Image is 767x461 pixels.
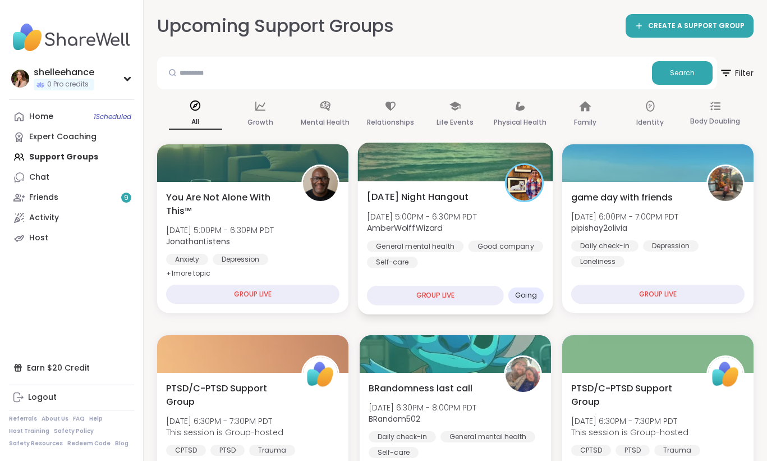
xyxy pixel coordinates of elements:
p: Life Events [437,116,474,129]
a: Blog [115,440,128,448]
div: CPTSD [571,445,611,456]
div: Home [29,111,53,122]
img: BRandom502 [506,357,540,392]
a: About Us [42,415,68,423]
div: Daily check-in [571,240,639,252]
img: shelleehance [11,70,29,88]
div: Friends [29,192,58,203]
div: Expert Coaching [29,131,97,143]
p: Physical Health [494,116,546,129]
a: Chat [9,167,134,188]
p: Family [574,116,596,129]
div: Trauma [654,445,700,456]
a: FAQ [73,415,85,423]
span: BRandomness last call [369,382,472,395]
div: Good company [468,240,543,252]
div: General mental health [440,431,535,442]
span: This session is Group-hosted [571,427,688,438]
div: GROUP LIVE [571,285,745,304]
div: GROUP LIVE [367,286,504,305]
span: CREATE A SUPPORT GROUP [648,21,745,31]
span: 9 [124,193,128,203]
div: Host [29,232,48,244]
div: Logout [28,392,57,403]
div: PTSD [616,445,650,456]
div: Loneliness [571,256,624,267]
a: Safety Resources [9,440,63,448]
b: JonathanListens [166,236,230,247]
p: Body Doubling [690,115,740,128]
span: 0 Pro credits [47,80,89,89]
p: Growth [247,116,273,129]
img: ShareWell [708,357,743,392]
img: pipishay2olivia [708,166,743,201]
div: PTSD [210,445,245,456]
span: game day with friends [571,191,673,204]
a: Home1Scheduled [9,107,134,127]
img: AmberWolffWizard [507,165,542,200]
a: Safety Policy [54,427,94,435]
div: Self-care [369,447,419,458]
span: Going [515,291,537,300]
div: Trauma [249,445,295,456]
span: [DATE] 5:00PM - 6:30PM PDT [166,225,274,236]
img: ShareWell Nav Logo [9,18,134,57]
div: Activity [29,212,59,223]
div: Earn $20 Credit [9,358,134,378]
span: 1 Scheduled [94,112,131,121]
img: ShareWell [303,357,338,392]
button: Filter [719,57,754,89]
div: Chat [29,172,49,183]
a: Activity [9,208,134,228]
div: CPTSD [166,445,206,456]
a: Logout [9,387,134,408]
a: Host Training [9,427,49,435]
span: [DATE] 6:30PM - 7:30PM PDT [166,416,283,427]
div: Depression [643,240,699,252]
a: Redeem Code [67,440,111,448]
span: Filter [719,60,754,86]
div: Daily check-in [369,431,436,442]
a: CREATE A SUPPORT GROUP [626,14,754,38]
span: [DATE] 5:00PM - 6:30PM PDT [367,211,477,222]
span: PTSD/C-PTSD Support Group [166,382,289,409]
a: Expert Coaching [9,127,134,147]
span: You Are Not Alone With This™ [166,191,289,218]
a: Host [9,228,134,248]
span: [DATE] 6:30PM - 7:30PM PDT [571,416,688,427]
a: Referrals [9,415,37,423]
p: Identity [636,116,664,129]
span: Search [670,68,695,78]
img: JonathanListens [303,166,338,201]
div: Anxiety [166,254,208,265]
div: GROUP LIVE [166,285,339,304]
p: Relationships [367,116,414,129]
div: Depression [213,254,268,265]
span: [DATE] Night Hangout [367,190,469,203]
p: All [169,115,222,130]
b: pipishay2olivia [571,222,627,234]
p: Mental Health [301,116,350,129]
span: [DATE] 6:30PM - 8:00PM PDT [369,402,476,413]
span: This session is Group-hosted [166,427,283,438]
span: [DATE] 6:00PM - 7:00PM PDT [571,211,678,222]
div: Self-care [367,257,418,268]
div: shelleehance [34,66,94,79]
button: Search [652,61,713,85]
div: General mental health [367,240,463,252]
h2: Upcoming Support Groups [157,13,394,39]
span: PTSD/C-PTSD Support Group [571,382,694,409]
b: BRandom502 [369,413,420,425]
b: AmberWolffWizard [367,222,443,234]
a: Friends9 [9,188,134,208]
a: Help [89,415,103,423]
